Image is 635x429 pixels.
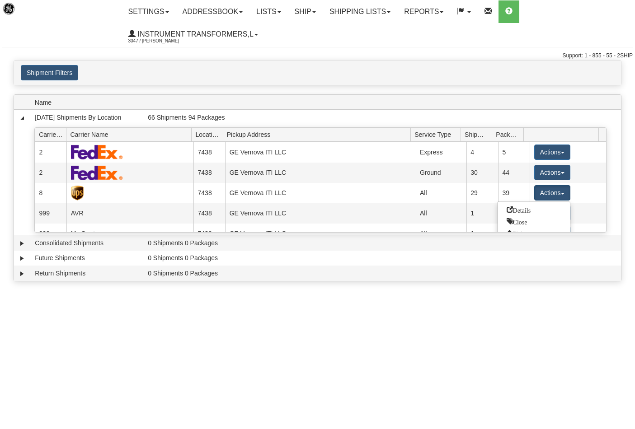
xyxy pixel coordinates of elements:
[416,183,466,203] td: All
[18,254,27,263] a: Expand
[35,95,144,109] span: Name
[193,224,225,244] td: 7438
[18,113,27,122] a: Collapse
[227,127,411,141] span: Pickup Address
[225,163,415,183] td: GE Vernova ITI LLC
[416,203,466,224] td: All
[122,23,265,46] a: Instrument Transformers,L 3047 / [PERSON_NAME]
[193,203,225,224] td: 7438
[466,183,498,203] td: 29
[498,204,570,216] a: Go to Details view
[2,52,633,60] div: Support: 1 - 855 - 55 - 2SHIP
[35,224,66,244] td: 999
[416,224,466,244] td: All
[465,127,492,141] span: Shipments
[2,2,48,25] img: logo3047.jpg
[466,163,498,183] td: 30
[498,228,570,239] a: Request a carrier pickup
[35,183,66,203] td: 8
[466,203,498,224] td: 1
[507,218,527,224] span: Close
[144,266,621,281] td: 0 Shipments 0 Packages
[70,127,191,141] span: Carrier Name
[39,127,66,141] span: Carrier Id
[225,183,415,203] td: GE Vernova ITI LLC
[498,163,530,183] td: 44
[614,168,634,261] iframe: chat widget
[225,224,415,244] td: GE Vernova ITI LLC
[193,142,225,162] td: 7438
[31,235,144,251] td: Consolidated Shipments
[176,0,250,23] a: Addressbook
[323,0,397,23] a: Shipping lists
[498,142,530,162] td: 5
[249,0,287,23] a: Lists
[534,145,570,160] button: Actions
[414,127,461,141] span: Service Type
[71,186,84,201] img: UPS
[225,203,415,224] td: GE Vernova ITI LLC
[416,142,466,162] td: Express
[498,216,570,228] a: Close this group
[66,203,193,224] td: AVR
[288,0,323,23] a: Ship
[35,142,66,162] td: 2
[144,110,621,125] td: 66 Shipments 94 Packages
[496,127,523,141] span: Packages
[144,251,621,266] td: 0 Shipments 0 Packages
[35,163,66,183] td: 2
[35,203,66,224] td: 999
[397,0,450,23] a: Reports
[122,0,176,23] a: Settings
[534,185,570,201] button: Actions
[136,30,254,38] span: Instrument Transformers,L
[71,165,123,180] img: FedEx Express®
[18,239,27,248] a: Expand
[416,163,466,183] td: Ground
[21,65,78,80] button: Shipment Filters
[31,266,144,281] td: Return Shipments
[193,183,225,203] td: 7438
[31,110,144,125] td: [DATE] Shipments By Location
[534,165,570,180] button: Actions
[195,127,223,141] span: Location Id
[507,206,531,213] span: Details
[66,224,193,244] td: My Carrier
[144,235,621,251] td: 0 Shipments 0 Packages
[71,145,123,159] img: FedEx Express®
[128,37,196,46] span: 3047 / [PERSON_NAME]
[193,163,225,183] td: 7438
[31,251,144,266] td: Future Shipments
[466,142,498,162] td: 4
[507,230,531,236] span: Pickup
[225,142,415,162] td: GE Vernova ITI LLC
[466,224,498,244] td: 1
[18,269,27,278] a: Expand
[498,183,530,203] td: 39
